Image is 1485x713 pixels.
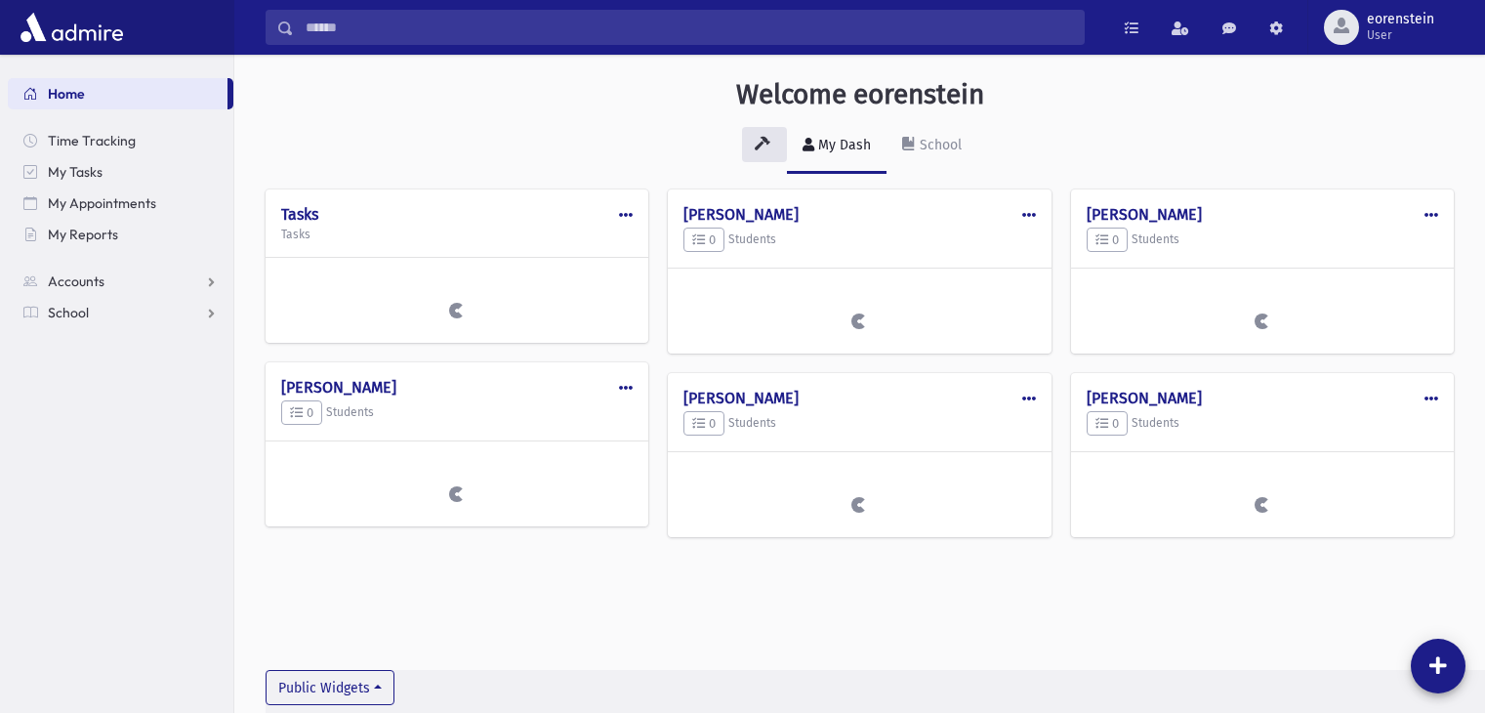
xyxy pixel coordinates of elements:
span: 0 [692,416,716,431]
h5: Students [683,228,1035,253]
a: School [8,297,233,328]
span: 0 [290,405,313,420]
span: 0 [1095,232,1119,247]
a: Time Tracking [8,125,233,156]
a: School [887,119,977,174]
a: My Appointments [8,188,233,219]
button: 0 [281,400,322,426]
button: 0 [683,411,724,437]
span: My Tasks [48,163,103,181]
span: 0 [692,232,716,247]
h4: [PERSON_NAME] [683,389,1035,407]
a: Accounts [8,266,233,297]
h4: [PERSON_NAME] [281,378,633,397]
h4: [PERSON_NAME] [1087,205,1438,224]
button: 0 [1087,228,1128,253]
button: Public Widgets [266,670,394,705]
span: Accounts [48,273,104,290]
span: My Appointments [48,194,156,212]
span: 0 [1095,416,1119,431]
h5: Students [281,400,633,426]
a: My Reports [8,219,233,250]
span: School [48,304,89,321]
h5: Tasks [281,228,633,241]
div: My Dash [814,137,871,153]
span: eorenstein [1367,12,1434,27]
a: My Tasks [8,156,233,188]
input: Search [294,10,1084,45]
span: User [1367,27,1434,43]
h4: Tasks [281,205,633,224]
img: AdmirePro [16,8,128,47]
span: Home [48,85,85,103]
h3: Welcome eorenstein [736,78,984,111]
h5: Students [683,411,1035,437]
a: Home [8,78,227,109]
h5: Students [1087,228,1438,253]
h4: [PERSON_NAME] [683,205,1035,224]
div: School [916,137,962,153]
h4: [PERSON_NAME] [1087,389,1438,407]
span: My Reports [48,226,118,243]
h5: Students [1087,411,1438,437]
button: 0 [1087,411,1128,437]
span: Time Tracking [48,132,136,149]
button: 0 [683,228,724,253]
a: My Dash [787,119,887,174]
